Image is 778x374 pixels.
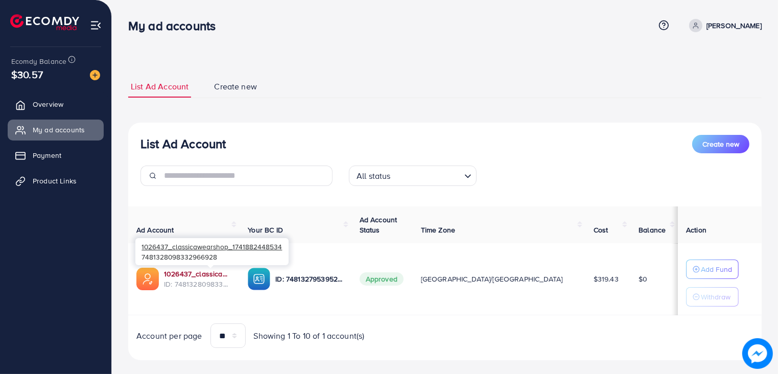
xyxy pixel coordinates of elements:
p: Withdraw [701,291,730,303]
span: Balance [639,225,666,235]
p: [PERSON_NAME] [706,19,762,32]
span: Ecomdy Balance [11,56,66,66]
span: $0 [639,274,647,284]
a: Payment [8,145,104,166]
span: Showing 1 To 10 of 1 account(s) [254,330,365,342]
span: 1026437_classicawearshop_1741882448534 [142,242,282,251]
a: [PERSON_NAME] [685,19,762,32]
img: image [90,70,100,80]
div: 7481328098332966928 [135,238,289,265]
p: Add Fund [701,263,732,275]
button: Withdraw [686,287,739,307]
span: Ad Account Status [360,215,397,235]
img: menu [90,19,102,31]
span: My ad accounts [33,125,85,135]
span: Create new [214,81,257,92]
span: [GEOGRAPHIC_DATA]/[GEOGRAPHIC_DATA] [421,274,563,284]
span: List Ad Account [131,81,188,92]
span: Product Links [33,176,77,186]
img: ic-ads-acc.e4c84228.svg [136,268,159,290]
button: Create new [692,135,749,153]
a: Product Links [8,171,104,191]
span: $30.57 [11,67,43,82]
img: ic-ba-acc.ded83a64.svg [248,268,270,290]
span: Time Zone [421,225,455,235]
span: Overview [33,99,63,109]
img: logo [10,14,79,30]
span: Ad Account [136,225,174,235]
button: Add Fund [686,260,739,279]
span: $319.43 [594,274,619,284]
span: Account per page [136,330,202,342]
a: 1026437_classicawearshop_1741882448534 [164,269,231,279]
span: Your BC ID [248,225,283,235]
input: Search for option [394,167,460,183]
h3: My ad accounts [128,18,224,33]
a: My ad accounts [8,120,104,140]
span: Approved [360,272,404,286]
span: Action [686,225,706,235]
a: Overview [8,94,104,114]
span: Create new [702,139,739,149]
span: Payment [33,150,61,160]
div: Search for option [349,166,477,186]
span: Cost [594,225,608,235]
span: All status [355,169,393,183]
span: ID: 7481328098332966928 [164,279,231,289]
img: image [744,340,770,366]
p: ID: 7481327953952456720 [275,273,343,285]
h3: List Ad Account [140,136,226,151]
